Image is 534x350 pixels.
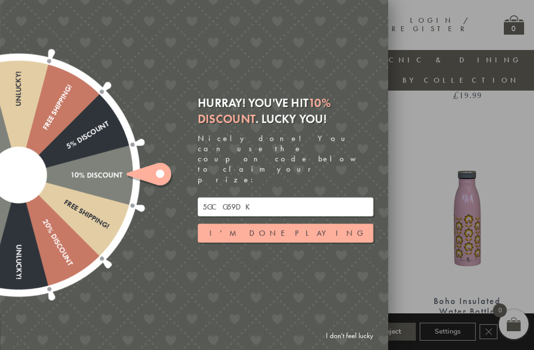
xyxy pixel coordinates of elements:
[15,83,74,177] div: Free shipping!
[16,171,110,231] div: Free shipping!
[198,224,373,243] button: I'm done playing
[15,173,74,267] div: 20% Discount
[198,134,373,185] div: Nicely done! You can use the coupon code below to claim your prize:
[198,95,331,126] em: 10% Discount
[198,198,373,216] input: Your email
[19,171,123,179] div: 10% Discount
[16,119,110,179] div: 5% Discount
[14,175,23,279] div: Unlucky!
[321,327,378,345] a: I don't feel lucky
[198,95,373,126] div: Hurray! You've hit . Lucky you!
[14,71,23,175] div: Unlucky!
